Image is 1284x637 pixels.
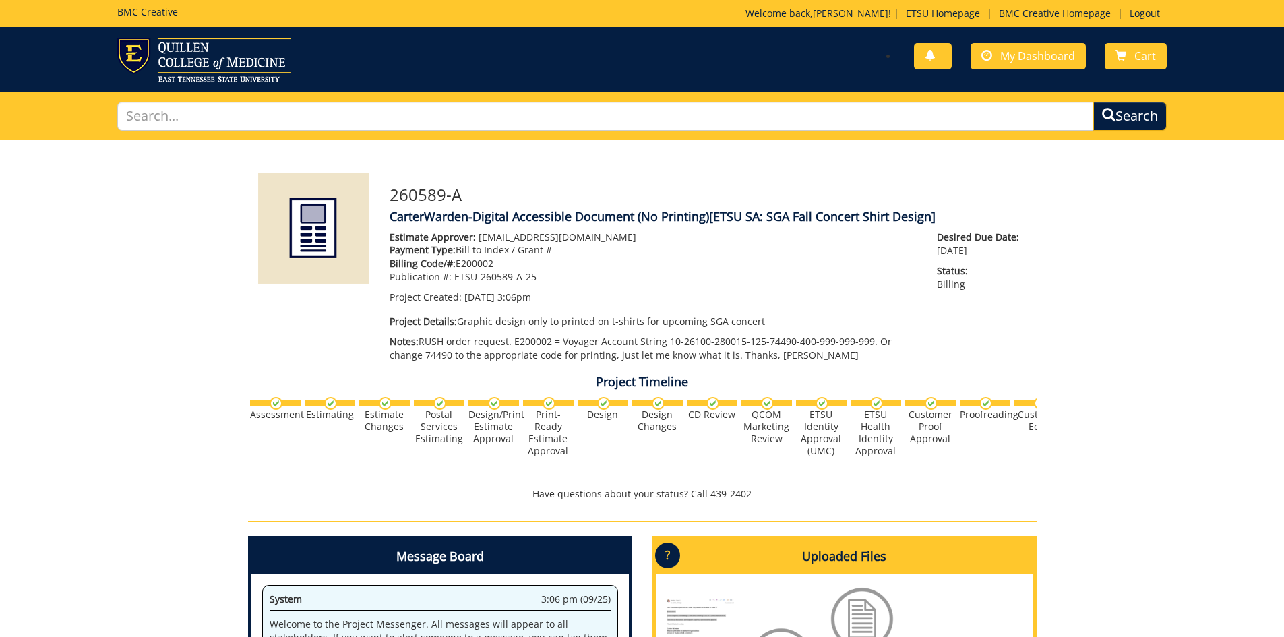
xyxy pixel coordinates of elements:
[745,7,1167,20] p: Welcome back, ! | | |
[971,43,1086,69] a: My Dashboard
[597,397,610,410] img: checkmark
[359,408,410,433] div: Estimate Changes
[687,408,737,421] div: CD Review
[851,408,901,457] div: ETSU Health Identity Approval
[390,243,917,257] p: Bill to Index / Grant #
[390,315,457,328] span: Project Details:
[390,257,917,270] p: E200002
[390,243,456,256] span: Payment Type:
[248,375,1037,389] h4: Project Timeline
[1123,7,1167,20] a: Logout
[925,397,938,410] img: checkmark
[937,264,1026,291] p: Billing
[937,264,1026,278] span: Status:
[324,397,337,410] img: checkmark
[543,397,555,410] img: checkmark
[992,7,1118,20] a: BMC Creative Homepage
[652,397,665,410] img: checkmark
[433,397,446,410] img: checkmark
[270,593,302,605] span: System
[541,593,611,606] span: 3:06 pm (09/25)
[390,335,419,348] span: Notes:
[468,408,519,445] div: Design/Print Estimate Approval
[656,539,1033,574] h4: Uploaded Files
[488,397,501,410] img: checkmark
[251,539,629,574] h4: Message Board
[1000,49,1075,63] span: My Dashboard
[523,408,574,457] div: Print-Ready Estimate Approval
[1134,49,1156,63] span: Cart
[454,270,537,283] span: ETSU-260589-A-25
[390,335,917,362] p: RUSH order request. E200002 = Voyager Account String 10-26100-280015-125-74490-400-999-999-999. O...
[937,231,1026,244] span: Desired Due Date:
[655,543,680,568] p: ?
[379,397,392,410] img: checkmark
[464,291,531,303] span: [DATE] 3:06pm
[117,38,291,82] img: ETSU logo
[761,397,774,410] img: checkmark
[390,315,917,328] p: Graphic design only to printed on t-shirts for upcoming SGA concert
[709,208,936,224] span: [ETSU SA: SGA Fall Concert Shirt Design]
[390,291,462,303] span: Project Created:
[390,186,1027,204] h3: 260589-A
[578,408,628,421] div: Design
[1034,397,1047,410] img: checkmark
[813,7,888,20] a: [PERSON_NAME]
[960,408,1010,421] div: Proofreading
[390,257,456,270] span: Billing Code/#:
[796,408,847,457] div: ETSU Identity Approval (UMC)
[248,487,1037,501] p: Have questions about your status? Call 439-2402
[870,397,883,410] img: checkmark
[905,408,956,445] div: Customer Proof Approval
[305,408,355,421] div: Estimating
[390,270,452,283] span: Publication #:
[390,210,1027,224] h4: CarterWarden-Digital Accessible Document (No Printing)
[390,231,917,244] p: [EMAIL_ADDRESS][DOMAIN_NAME]
[390,231,476,243] span: Estimate Approver:
[741,408,792,445] div: QCOM Marketing Review
[117,102,1095,131] input: Search...
[979,397,992,410] img: checkmark
[414,408,464,445] div: Postal Services Estimating
[1014,408,1065,433] div: Customer Edits
[899,7,987,20] a: ETSU Homepage
[270,397,282,410] img: checkmark
[937,231,1026,257] p: [DATE]
[816,397,828,410] img: checkmark
[706,397,719,410] img: checkmark
[1105,43,1167,69] a: Cart
[632,408,683,433] div: Design Changes
[1093,102,1167,131] button: Search
[250,408,301,421] div: Assessment
[258,173,369,284] img: Product featured image
[117,7,178,17] h5: BMC Creative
